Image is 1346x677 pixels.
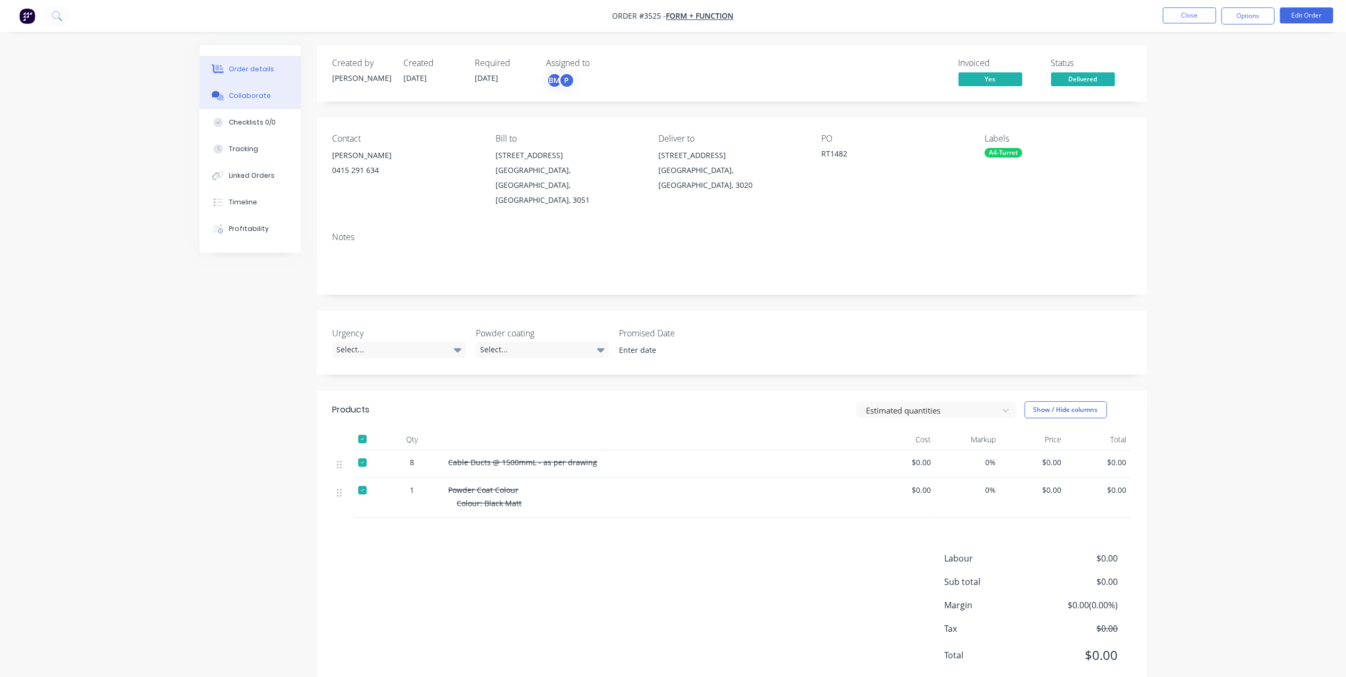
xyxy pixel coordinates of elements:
button: Options [1221,7,1275,24]
span: $0.00 [1039,552,1118,565]
span: [DATE] [475,73,499,83]
div: [STREET_ADDRESS][GEOGRAPHIC_DATA], [GEOGRAPHIC_DATA], [GEOGRAPHIC_DATA], 3051 [496,148,641,208]
div: 0415 291 634 [333,163,478,178]
div: Checklists 0/0 [229,118,276,127]
button: Profitability [200,216,301,242]
button: Show / Hide columns [1025,401,1107,418]
span: 8 [410,457,415,468]
span: $0.00 [1039,622,1118,635]
span: Tax [945,622,1039,635]
div: [STREET_ADDRESS][GEOGRAPHIC_DATA], [GEOGRAPHIC_DATA], 3020 [658,148,804,193]
label: Urgency [333,327,466,340]
span: Total [945,649,1039,662]
div: Required [475,58,534,68]
button: BMP [547,72,575,88]
div: Cost [870,429,936,450]
span: Colour: Black Matt [457,498,522,508]
div: Linked Orders [229,171,275,180]
span: $0.00 [1039,646,1118,665]
span: [DATE] [404,73,427,83]
span: Labour [945,552,1039,565]
span: Margin [945,599,1039,612]
label: Promised Date [619,327,752,340]
div: Tracking [229,144,258,154]
div: Timeline [229,197,257,207]
a: Form + Function [666,11,734,21]
div: Bill to [496,134,641,144]
div: Products [333,403,370,416]
button: Checklists 0/0 [200,109,301,136]
div: Created [404,58,463,68]
div: P [559,72,575,88]
span: $0.00 [1039,575,1118,588]
span: 0% [939,484,996,496]
span: $0.00 [1005,457,1062,468]
span: Powder Coat Colour [449,485,519,495]
div: [STREET_ADDRESS] [496,148,641,163]
button: Edit Order [1280,7,1333,23]
img: Factory [19,8,35,24]
div: [PERSON_NAME] [333,72,391,84]
span: Order #3525 - [613,11,666,21]
div: BM [547,72,563,88]
span: Yes [959,72,1022,86]
div: [PERSON_NAME] [333,148,478,163]
span: Sub total [945,575,1039,588]
button: Tracking [200,136,301,162]
button: Linked Orders [200,162,301,189]
div: Deliver to [658,134,804,144]
button: Timeline [200,189,301,216]
button: Collaborate [200,82,301,109]
button: Delivered [1051,72,1115,88]
div: Profitability [229,224,269,234]
span: Delivered [1051,72,1115,86]
div: Total [1066,429,1131,450]
span: $0.00 ( 0.00 %) [1039,599,1118,612]
div: [STREET_ADDRESS] [658,148,804,163]
div: Invoiced [959,58,1038,68]
div: Price [1001,429,1066,450]
div: Labels [985,134,1130,144]
div: Collaborate [229,91,271,101]
button: Close [1163,7,1216,23]
div: RT1482 [822,148,955,163]
span: 1 [410,484,415,496]
div: Select... [333,342,466,358]
div: Notes [333,232,1131,242]
div: [GEOGRAPHIC_DATA], [GEOGRAPHIC_DATA], 3020 [658,163,804,193]
div: Created by [333,58,391,68]
div: Order details [229,64,274,74]
div: Status [1051,58,1131,68]
span: $0.00 [1005,484,1062,496]
div: Qty [381,429,444,450]
span: $0.00 [874,457,931,468]
span: 0% [939,457,996,468]
span: $0.00 [874,484,931,496]
div: Contact [333,134,478,144]
div: A4-Turret [985,148,1022,158]
label: Powder coating [476,327,609,340]
div: [PERSON_NAME]0415 291 634 [333,148,478,182]
div: Markup [935,429,1001,450]
div: Select... [476,342,609,358]
div: PO [822,134,968,144]
span: $0.00 [1070,457,1127,468]
input: Enter date [612,342,744,358]
button: Order details [200,56,301,82]
div: [GEOGRAPHIC_DATA], [GEOGRAPHIC_DATA], [GEOGRAPHIC_DATA], 3051 [496,163,641,208]
span: Cable Ducts @ 1500mmL - as per drawing [449,457,598,467]
span: $0.00 [1070,484,1127,496]
div: Assigned to [547,58,653,68]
